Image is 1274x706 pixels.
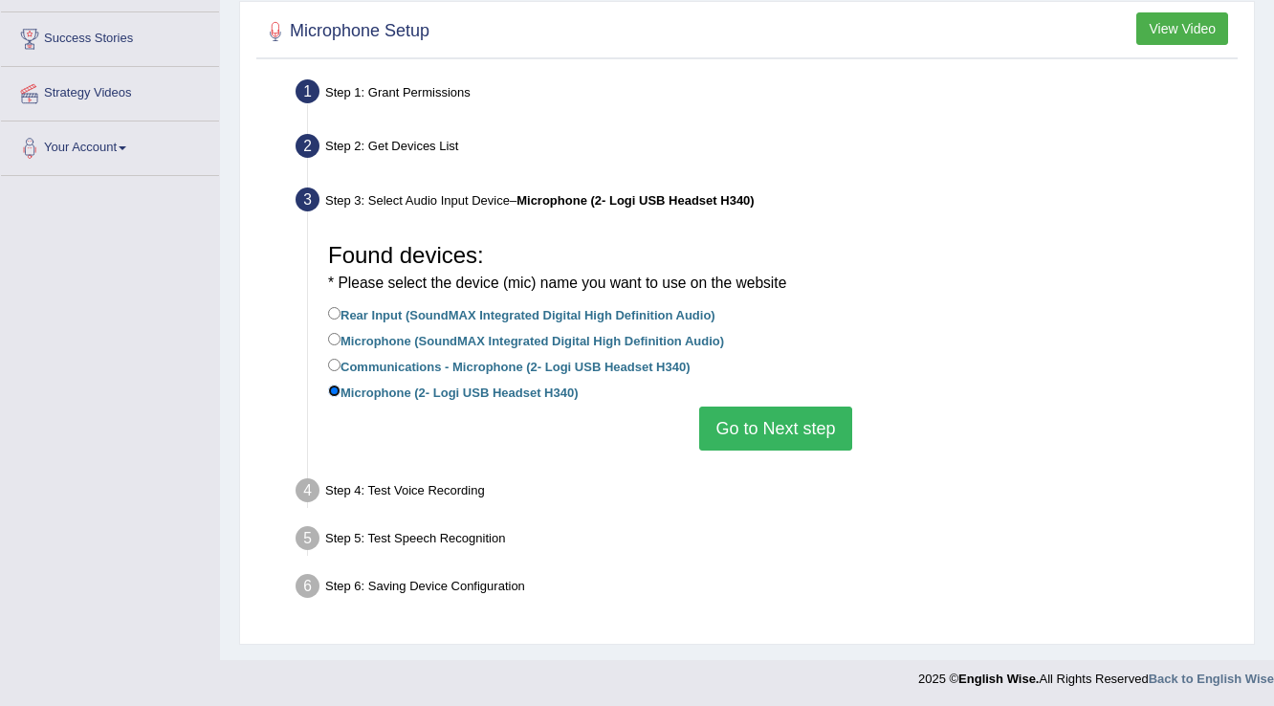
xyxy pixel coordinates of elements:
[328,355,691,376] label: Communications - Microphone (2- Logi USB Headset H340)
[958,672,1039,686] strong: English Wise.
[287,128,1245,170] div: Step 2: Get Devices List
[918,660,1274,688] div: 2025 © All Rights Reserved
[328,333,340,345] input: Microphone (SoundMAX Integrated Digital High Definition Audio)
[328,243,1223,294] h3: Found devices:
[328,307,340,320] input: Rear Input (SoundMAX Integrated Digital High Definition Audio)
[1,121,219,169] a: Your Account
[261,17,429,46] h2: Microphone Setup
[328,359,340,371] input: Communications - Microphone (2- Logi USB Headset H340)
[699,407,851,451] button: Go to Next step
[1,12,219,60] a: Success Stories
[328,381,578,402] label: Microphone (2- Logi USB Headset H340)
[328,303,715,324] label: Rear Input (SoundMAX Integrated Digital High Definition Audio)
[1136,12,1228,45] button: View Video
[510,193,755,208] span: –
[1,67,219,115] a: Strategy Videos
[1149,672,1274,686] a: Back to English Wise
[328,275,786,291] small: * Please select the device (mic) name you want to use on the website
[287,520,1245,563] div: Step 5: Test Speech Recognition
[287,568,1245,610] div: Step 6: Saving Device Configuration
[328,385,340,397] input: Microphone (2- Logi USB Headset H340)
[328,329,724,350] label: Microphone (SoundMAX Integrated Digital High Definition Audio)
[287,182,1245,224] div: Step 3: Select Audio Input Device
[287,74,1245,116] div: Step 1: Grant Permissions
[287,473,1245,515] div: Step 4: Test Voice Recording
[516,193,754,208] b: Microphone (2- Logi USB Headset H340)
